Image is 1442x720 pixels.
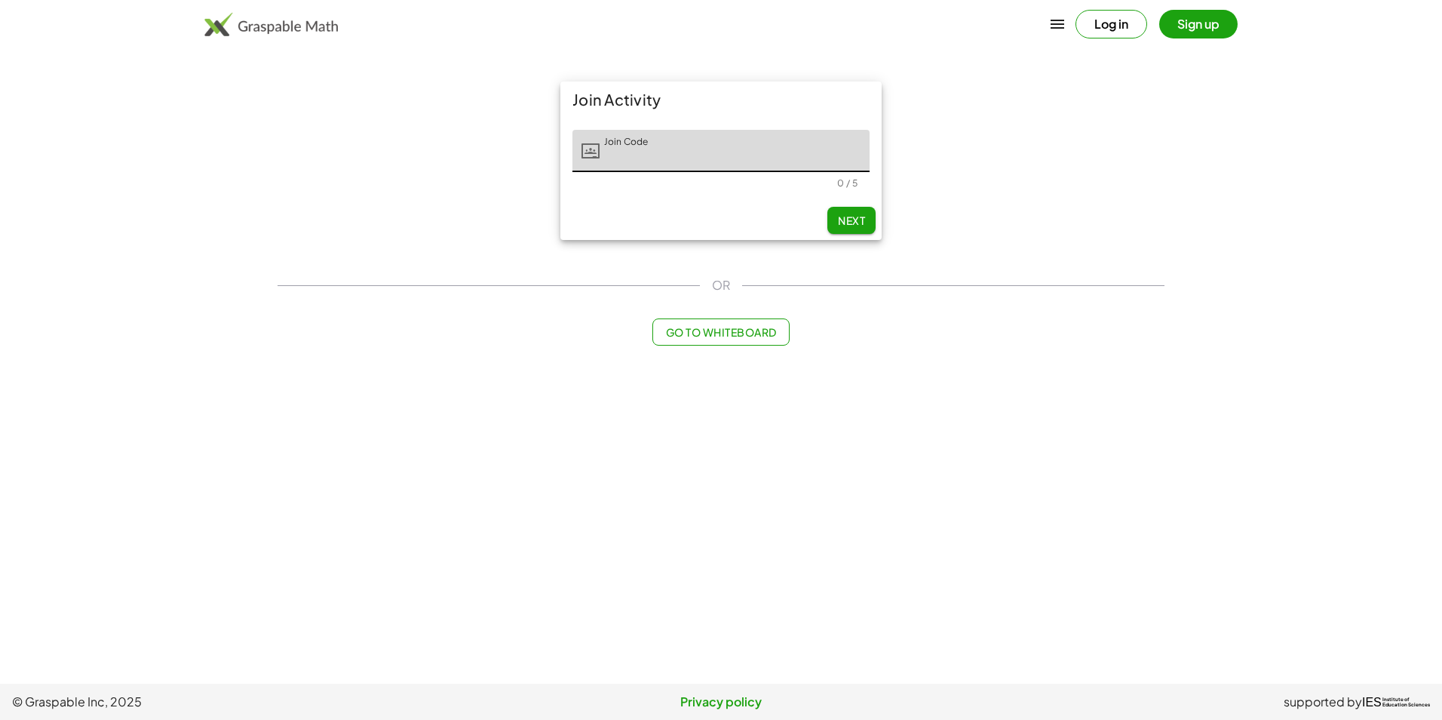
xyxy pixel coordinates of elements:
div: Join Activity [560,82,882,118]
a: Privacy policy [485,693,958,711]
span: supported by [1284,693,1362,711]
span: Next [838,214,865,227]
button: Log in [1075,10,1147,38]
span: OR [712,276,730,294]
button: Sign up [1159,10,1238,38]
button: Next [827,207,876,234]
a: IESInstitute ofEducation Sciences [1362,693,1430,711]
div: 0 / 5 [837,177,858,189]
button: Go to Whiteboard [652,318,789,346]
span: Institute of Education Sciences [1382,697,1430,708]
span: Go to Whiteboard [665,325,776,339]
span: © Graspable Inc, 2025 [12,693,485,711]
span: IES [1362,695,1382,709]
